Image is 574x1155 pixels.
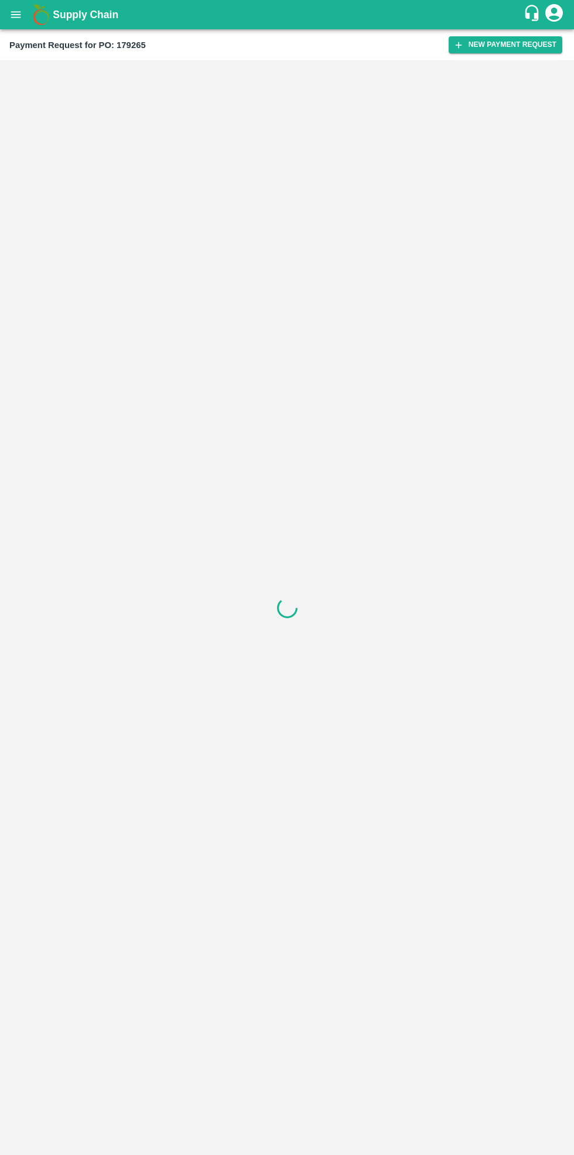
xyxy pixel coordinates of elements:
[29,3,53,26] img: logo
[544,2,565,27] div: account of current user
[53,9,118,21] b: Supply Chain
[9,40,146,50] b: Payment Request for PO: 179265
[449,36,562,53] button: New Payment Request
[523,4,544,25] div: customer-support
[2,1,29,28] button: open drawer
[53,6,523,23] a: Supply Chain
